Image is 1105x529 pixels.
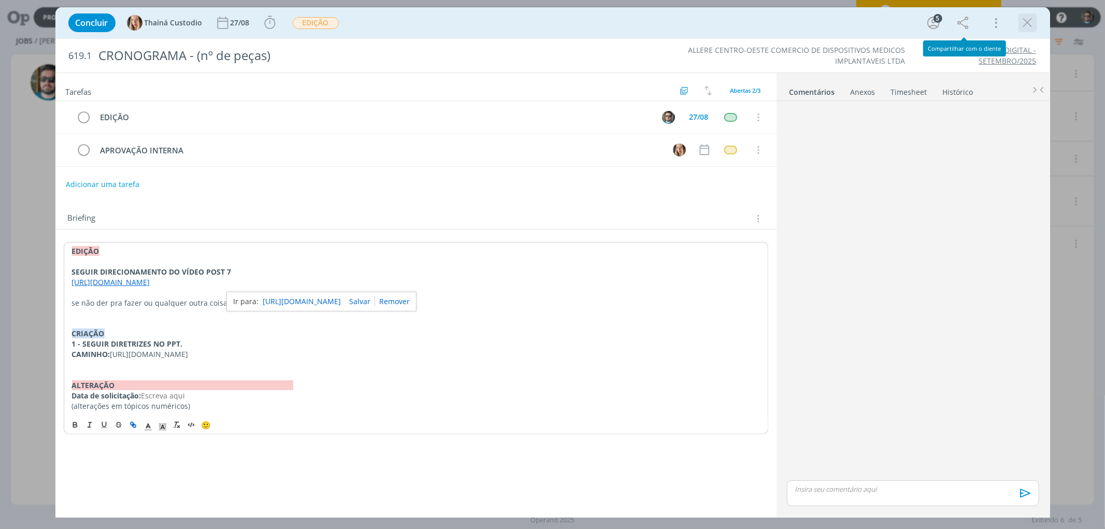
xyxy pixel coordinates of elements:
a: ALLERE CENTRO-OESTE COMERCIO DE DISPOSITIVOS MEDICOS IMPLANTAVEIS LTDA [688,45,905,65]
span: Thainá Custodio [145,19,203,26]
button: TThainá Custodio [127,15,203,31]
button: R [661,109,677,125]
strong: SEGUIR DIRECIONAMENTO DO VÍDEO POST 7 [72,267,232,277]
button: T [672,142,687,158]
a: Comentários [789,82,836,97]
strong: 1 - SEGUIR DIRETRIZES NO PPT. [72,339,183,349]
img: R [662,111,675,124]
span: Tarefas [66,84,92,97]
p: (alterações em tópicos numéricos) [72,401,760,411]
a: Histórico [942,82,974,97]
div: EDIÇÃO [96,111,653,124]
span: Cor do Texto [141,419,155,431]
img: arrow-down-up.svg [705,86,712,95]
div: dialog [55,7,1050,518]
span: Abertas 2/3 [730,87,761,94]
span: EDIÇÃO [293,17,339,29]
a: [URL][DOMAIN_NAME] [263,295,341,308]
a: [URL][DOMAIN_NAME] [72,277,150,287]
a: CRONOGRAMA DIGITAL - SETEMBRO/2025 [951,45,1037,65]
span: 🙂 [202,420,211,430]
button: Concluir [68,13,116,32]
strong: ALTERAÇÃO [72,380,293,390]
p: [URL][DOMAIN_NAME] [72,349,760,360]
div: Compartilhar com o cliente [928,45,1001,52]
strong: EDIÇÃO [72,246,99,256]
img: T [673,144,686,156]
span: 619.1 [69,50,92,62]
strong: CAMINHO: [72,349,110,359]
div: 27/08 [231,19,252,26]
div: CRONOGRAMA - (nº de peças) [94,43,629,68]
span: Cor de Fundo [155,419,170,431]
div: Anexos [851,87,876,97]
strong: CRIAÇÃO [72,328,105,338]
button: EDIÇÃO [292,17,339,30]
span: Escreva aqui [141,391,185,401]
strong: Data de solicitação: [72,391,141,401]
div: 27/08 [690,113,709,121]
img: T [127,15,142,31]
div: APROVAÇÃO INTERNA [96,144,664,157]
span: Concluir [76,19,108,27]
div: 5 [934,14,942,23]
button: 🙂 [199,419,213,431]
button: 5 [925,15,942,31]
a: Timesheet [891,82,928,97]
button: Adicionar uma tarefa [65,175,140,194]
p: se não der pra fazer ou qualquer outra coisa, me avisaaaa [72,298,760,308]
span: Briefing [68,212,96,225]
